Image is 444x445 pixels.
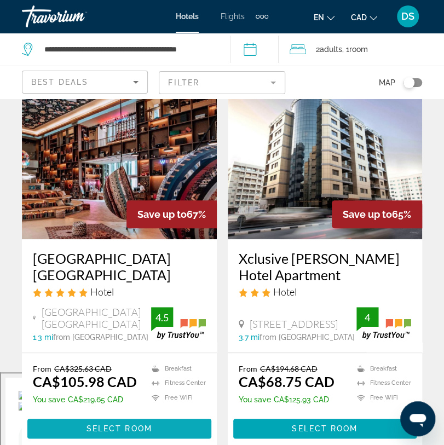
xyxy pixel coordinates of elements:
[22,64,217,239] img: Hotel image
[87,424,152,433] span: Select Room
[176,12,199,21] a: Hotels
[356,311,378,324] div: 4
[54,364,112,373] del: CA$325.63 CAD
[30,63,38,72] img: tab_domain_overview_orange.svg
[239,373,335,390] ins: CA$68.75 CAD
[27,419,211,438] button: Select Room
[31,76,139,89] mat-select: Sort by
[233,421,417,433] a: Select Room
[379,75,395,90] span: Map
[146,364,206,373] li: Breakfast
[33,395,65,404] span: You save
[27,421,211,433] a: Select Room
[401,11,414,22] span: DS
[332,200,422,228] div: 65%
[292,424,357,433] span: Select Room
[239,286,412,298] div: 3 star Hotel
[126,200,217,228] div: 67%
[159,71,285,95] button: Filter
[18,18,26,26] img: logo_orange.svg
[260,333,355,342] span: from [GEOGRAPHIC_DATA]
[31,78,88,86] span: Best Deals
[230,33,279,66] button: Check-in date: Sep 15, 2025 Check-out date: Sep 16, 2025
[33,373,137,390] ins: CA$105.98 CAD
[239,395,335,404] p: CA$125.93 CAD
[146,379,206,388] li: Fitness Center
[260,364,318,373] del: CA$194.68 CAD
[33,364,51,373] span: From
[343,209,392,220] span: Save up to
[233,419,417,438] button: Select Room
[395,78,422,88] button: Toggle map
[273,286,297,298] span: Hotel
[53,333,148,342] span: from [GEOGRAPHIC_DATA]
[320,45,342,54] span: Adults
[28,28,120,37] div: Domain: [DOMAIN_NAME]
[314,9,335,25] button: Change language
[33,395,137,404] p: CA$219.65 CAD
[33,333,53,342] span: 1.3 mi
[33,286,206,298] div: 5 star Hotel
[314,13,324,22] span: en
[228,64,423,239] img: Hotel image
[22,2,131,31] a: Travorium
[351,393,411,402] li: Free WiFi
[256,8,268,25] button: Extra navigation items
[351,9,377,25] button: Change currency
[31,18,54,26] div: v 4.0.25
[41,306,151,330] span: [GEOGRAPHIC_DATA] [GEOGRAPHIC_DATA]
[151,311,173,324] div: 4.5
[239,333,260,342] span: 3.7 mi
[394,5,422,28] button: User Menu
[239,250,412,283] a: Xclusive [PERSON_NAME] Hotel Apartment
[351,13,367,22] span: CAD
[239,364,257,373] span: From
[90,286,114,298] span: Hotel
[316,42,342,57] span: 2
[42,65,98,72] div: Domain Overview
[151,307,206,339] img: trustyou-badge.svg
[400,401,435,436] iframe: Button to launch messaging window
[279,33,444,66] button: Travelers: 2 adults, 0 children
[356,307,411,339] img: trustyou-badge.svg
[109,63,118,72] img: tab_keywords_by_traffic_grey.svg
[351,364,411,373] li: Breakfast
[250,318,338,330] span: [STREET_ADDRESS]
[349,45,368,54] span: Room
[221,12,245,21] a: Flights
[146,393,206,402] li: Free WiFi
[137,209,187,220] span: Save up to
[121,65,184,72] div: Keywords by Traffic
[18,28,26,37] img: website_grey.svg
[239,395,271,404] span: You save
[342,42,368,57] span: , 1
[351,379,411,388] li: Fitness Center
[33,250,206,283] a: [GEOGRAPHIC_DATA] [GEOGRAPHIC_DATA]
